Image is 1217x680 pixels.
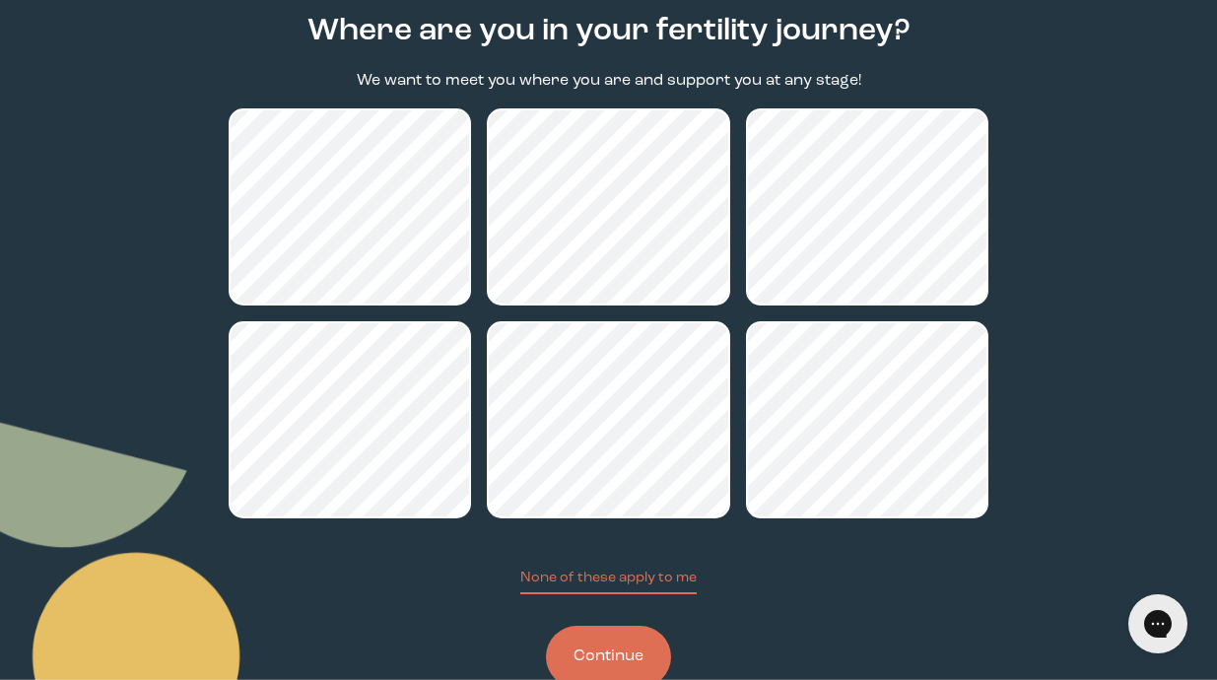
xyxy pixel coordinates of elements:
[357,70,861,93] p: We want to meet you where you are and support you at any stage!
[1118,587,1197,660] iframe: Gorgias live chat messenger
[307,9,911,54] h2: Where are you in your fertility journey?
[520,568,697,594] button: None of these apply to me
